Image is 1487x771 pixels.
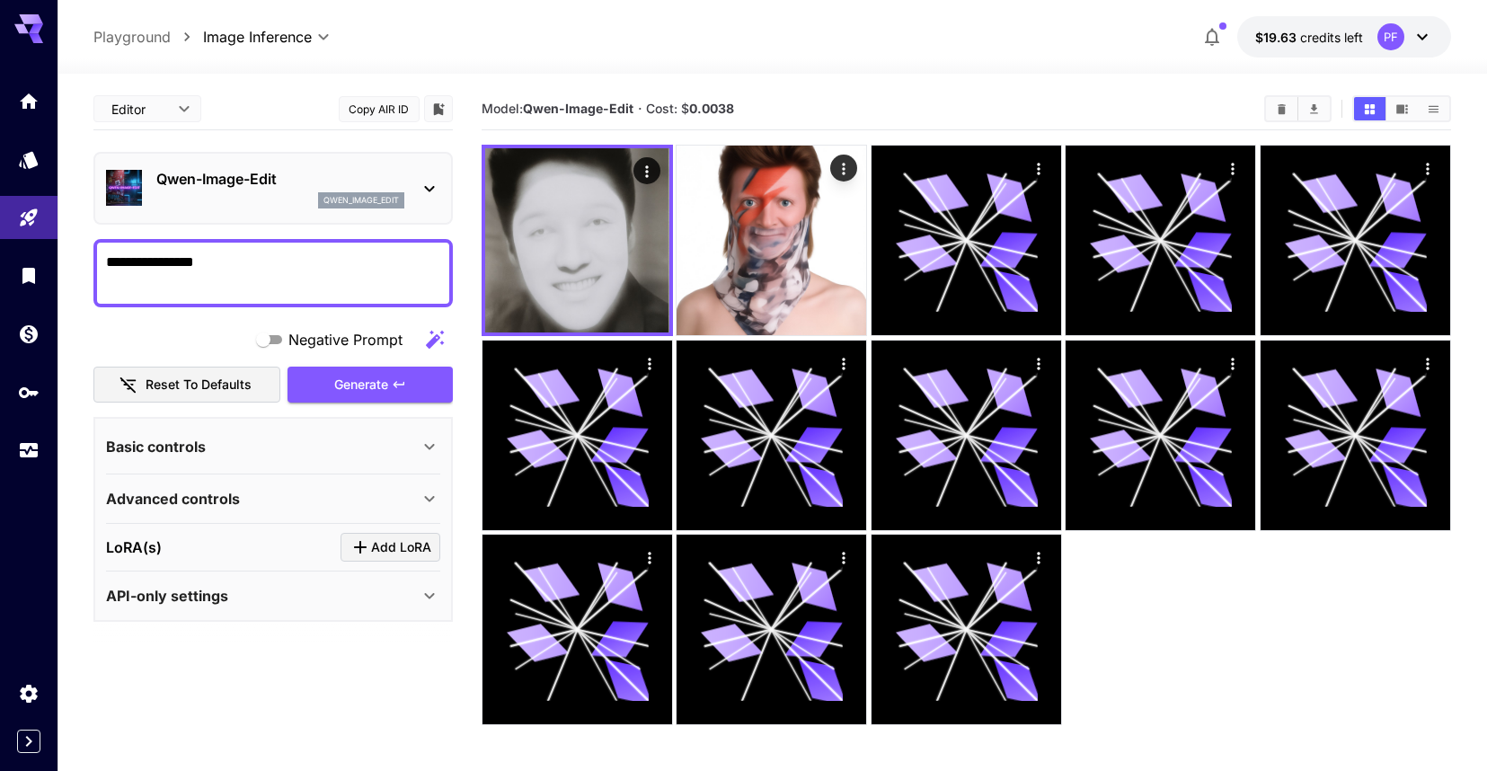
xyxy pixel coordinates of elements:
[106,574,440,617] div: API-only settings
[288,329,403,350] span: Negative Prompt
[341,533,440,563] button: Click to add LoRA
[1255,30,1300,45] span: $19.63
[1418,97,1449,120] button: Show media in list view
[339,96,420,122] button: Copy AIR ID
[689,101,734,116] b: 0.0038
[18,381,40,403] div: API Keys
[1025,544,1052,571] div: Actions
[1298,97,1330,120] button: Download All
[106,585,228,607] p: API-only settings
[1220,350,1247,377] div: Actions
[334,374,388,396] span: Generate
[106,488,240,510] p: Advanced controls
[18,148,40,171] div: Models
[1352,95,1451,122] div: Show media in grid viewShow media in video viewShow media in list view
[1025,350,1052,377] div: Actions
[636,350,663,377] div: Actions
[523,101,633,116] b: Qwen-Image-Edit
[1025,155,1052,182] div: Actions
[1354,97,1385,120] button: Show media in grid view
[1386,97,1418,120] button: Show media in video view
[831,155,858,182] div: Actions
[18,264,40,287] div: Library
[106,536,162,558] p: LoRA(s)
[1237,16,1451,58] button: $19.62794PF
[93,367,280,403] button: Reset to defaults
[831,544,858,571] div: Actions
[1414,350,1441,377] div: Actions
[18,207,40,229] div: Playground
[633,157,660,184] div: Actions
[1255,28,1363,47] div: $19.62794
[485,148,669,332] img: Z
[106,161,440,216] div: Qwen-Image-Editqwen_image_edit
[93,26,203,48] nav: breadcrumb
[1266,97,1297,120] button: Clear All
[156,168,404,190] p: Qwen-Image-Edit
[371,536,431,559] span: Add LoRA
[1300,30,1363,45] span: credits left
[203,26,312,48] span: Image Inference
[17,730,40,753] button: Expand sidebar
[646,101,734,116] span: Cost: $
[831,350,858,377] div: Actions
[482,101,633,116] span: Model:
[18,323,40,345] div: Wallet
[18,439,40,462] div: Usage
[106,436,206,457] p: Basic controls
[1377,23,1404,50] div: PF
[288,367,453,403] button: Generate
[430,98,447,120] button: Add to library
[111,100,167,119] span: Editor
[18,682,40,705] div: Settings
[93,26,171,48] a: Playground
[1264,95,1332,122] div: Clear AllDownload All
[18,90,40,112] div: Home
[323,194,399,207] p: qwen_image_edit
[677,146,866,335] img: Z
[106,425,440,468] div: Basic controls
[106,477,440,520] div: Advanced controls
[1414,155,1441,182] div: Actions
[636,544,663,571] div: Actions
[1220,155,1247,182] div: Actions
[638,98,642,120] p: ·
